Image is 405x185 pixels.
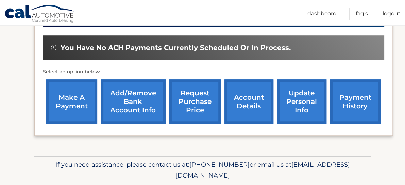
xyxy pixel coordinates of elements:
[330,79,381,124] a: payment history
[224,79,273,124] a: account details
[46,79,97,124] a: make a payment
[4,4,76,24] a: Cal Automotive
[51,45,56,50] img: alert-white.svg
[383,8,401,20] a: Logout
[189,161,250,168] span: [PHONE_NUMBER]
[101,79,166,124] a: Add/Remove bank account info
[43,68,384,76] p: Select an option below:
[175,161,350,179] span: [EMAIL_ADDRESS][DOMAIN_NAME]
[169,79,221,124] a: request purchase price
[356,8,368,20] a: FAQ's
[307,8,337,20] a: Dashboard
[39,159,367,181] p: If you need assistance, please contact us at: or email us at
[61,43,291,52] span: You have no ACH payments currently scheduled or in process.
[277,79,326,124] a: update personal info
